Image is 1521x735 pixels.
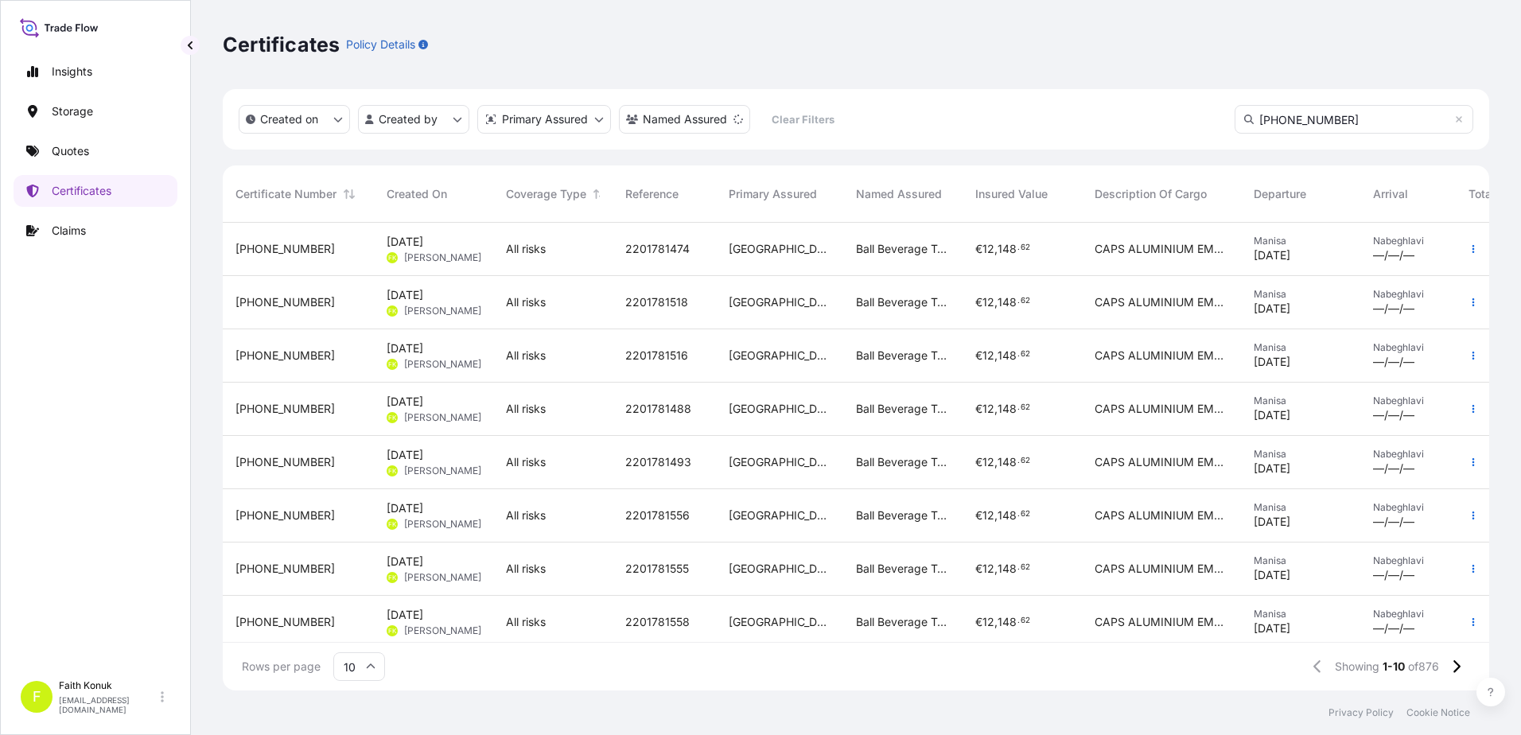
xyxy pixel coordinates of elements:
[1017,298,1020,304] span: .
[1021,565,1030,570] span: 62
[506,614,546,630] span: All risks
[729,614,831,630] span: [GEOGRAPHIC_DATA]
[975,186,1048,202] span: Insured Value
[235,454,335,470] span: [PHONE_NUMBER]
[506,507,546,523] span: All risks
[1254,501,1348,514] span: Manisa
[998,616,1017,628] span: 148
[404,358,481,371] span: [PERSON_NAME]
[52,143,89,159] p: Quotes
[625,294,688,310] span: 2201781518
[1017,565,1020,570] span: .
[14,56,177,87] a: Insights
[1095,401,1228,417] span: CAPS ALUMINIUM EMPTY BEVERAGE CANS 18 KAP 2 396 93 KG INSURANCE PREMIUM USD 35 TAX INCLUDED
[235,348,335,364] span: [PHONE_NUMBER]
[388,356,396,372] span: FK
[346,37,415,52] p: Policy Details
[235,186,336,202] span: Certificate Number
[388,623,396,639] span: FK
[975,350,982,361] span: €
[856,186,942,202] span: Named Assured
[1017,511,1020,517] span: .
[994,616,998,628] span: ,
[14,135,177,167] a: Quotes
[729,241,831,257] span: [GEOGRAPHIC_DATA]
[1017,352,1020,357] span: .
[998,297,1017,308] span: 148
[729,348,831,364] span: [GEOGRAPHIC_DATA]
[975,297,982,308] span: €
[387,447,423,463] span: [DATE]
[242,659,321,675] span: Rows per page
[387,554,423,570] span: [DATE]
[59,679,158,692] p: Faith Konuk
[1373,186,1408,202] span: Arrival
[1021,618,1030,624] span: 62
[260,111,318,127] p: Created on
[1373,341,1443,354] span: Nabeghlavi
[729,454,831,470] span: [GEOGRAPHIC_DATA]
[1373,301,1414,317] span: —/—/—
[404,624,481,637] span: [PERSON_NAME]
[404,571,481,584] span: [PERSON_NAME]
[388,250,396,266] span: FK
[975,457,982,468] span: €
[856,561,950,577] span: Ball Beverage Turkey Paketleme A.S.
[506,561,546,577] span: All risks
[998,510,1017,521] span: 148
[625,241,690,257] span: 2201781474
[1373,247,1414,263] span: —/—/—
[1095,241,1228,257] span: CAPS ALUMINIUM EMPTY BEVERAGE CANS 18 KAP 2 396 93 KG INSURANCE PREMIUM USD 35 TAX INCLUDED
[625,614,690,630] span: 2201781558
[856,401,950,417] span: Ball Beverage Turkey Paketleme A.S.
[1373,461,1414,476] span: —/—/—
[729,186,817,202] span: Primary Assured
[1254,620,1290,636] span: [DATE]
[52,64,92,80] p: Insights
[625,454,691,470] span: 2201781493
[998,457,1017,468] span: 148
[625,348,688,364] span: 2201781516
[998,403,1017,414] span: 148
[1095,186,1207,202] span: Description Of Cargo
[982,297,994,308] span: 12
[235,507,335,523] span: [PHONE_NUMBER]
[729,507,831,523] span: [GEOGRAPHIC_DATA]
[1095,454,1228,470] span: CAPS ALUMINIUM EMPTY BEVERAGE CANS 18 KAP 2 396 93 KG INSURANCE PREMIUM USD 35 TAX INCLUDED
[1254,341,1348,354] span: Manisa
[1328,706,1394,719] a: Privacy Policy
[1408,659,1439,675] span: of 876
[1373,235,1443,247] span: Nabeghlavi
[358,105,469,134] button: createdBy Filter options
[235,241,335,257] span: [PHONE_NUMBER]
[506,241,546,257] span: All risks
[1254,448,1348,461] span: Manisa
[387,340,423,356] span: [DATE]
[387,394,423,410] span: [DATE]
[387,500,423,516] span: [DATE]
[1017,458,1020,464] span: .
[1383,659,1405,675] span: 1-10
[388,410,396,426] span: FK
[1373,501,1443,514] span: Nabeghlavi
[856,454,950,470] span: Ball Beverage Turkey Paketleme A.S.
[625,507,690,523] span: 2201781556
[404,251,481,264] span: [PERSON_NAME]
[388,516,396,532] span: FK
[477,105,611,134] button: distributor Filter options
[1254,186,1306,202] span: Departure
[506,294,546,310] span: All risks
[625,401,691,417] span: 2201781488
[619,105,750,134] button: cargoOwner Filter options
[404,518,481,531] span: [PERSON_NAME]
[223,32,340,57] p: Certificates
[1235,105,1473,134] input: Search Certificate or Reference...
[52,223,86,239] p: Claims
[52,183,111,199] p: Certificates
[1373,514,1414,530] span: —/—/—
[729,294,831,310] span: [GEOGRAPHIC_DATA]
[14,95,177,127] a: Storage
[625,561,689,577] span: 2201781555
[1373,620,1414,636] span: —/—/—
